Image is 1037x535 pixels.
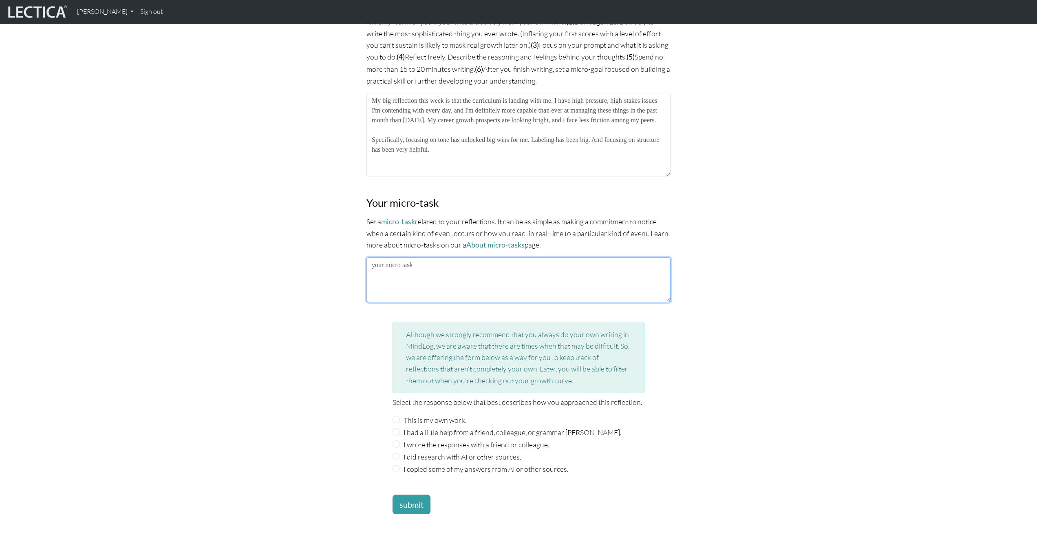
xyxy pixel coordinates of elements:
[393,416,400,423] input: This is my own work.
[393,428,400,436] input: I had a little help from a friend, colleague, or grammar [PERSON_NAME].
[74,3,137,20] a: [PERSON_NAME]
[404,427,621,438] label: I had a little help from a friend, colleague, or grammar [PERSON_NAME].
[6,4,67,20] img: lecticalive
[366,216,671,251] p: Set a related to your reflections. It can be as simple as making a commitment to notice when a ce...
[404,463,568,475] label: I copied some of my answers from AI or other sources.
[393,453,400,460] input: I did research with AI or other sources.
[397,53,405,61] strong: (4)
[381,217,415,226] a: micro-task
[137,3,166,20] a: Sign out
[466,241,525,249] a: About micro-tasks
[627,53,635,61] strong: (5)
[404,439,549,450] label: I wrote the responses with a friend or colleague.
[393,495,430,514] button: submit
[393,322,644,393] div: Although we strongly recommend that you always do your own writing in MindLog, we are aware that ...
[393,440,400,448] input: I wrote the responses with a friend or colleague.
[404,414,466,426] label: This is my own work.
[404,451,521,462] label: I did research with AI or other sources.
[393,396,644,408] p: Select the response below that best describes how you approached this reflection.
[366,197,671,209] h3: Your micro-task
[475,65,483,73] strong: (6)
[393,465,400,473] input: I copied some of my answers from AI or other sources.
[531,41,539,49] strong: (3)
